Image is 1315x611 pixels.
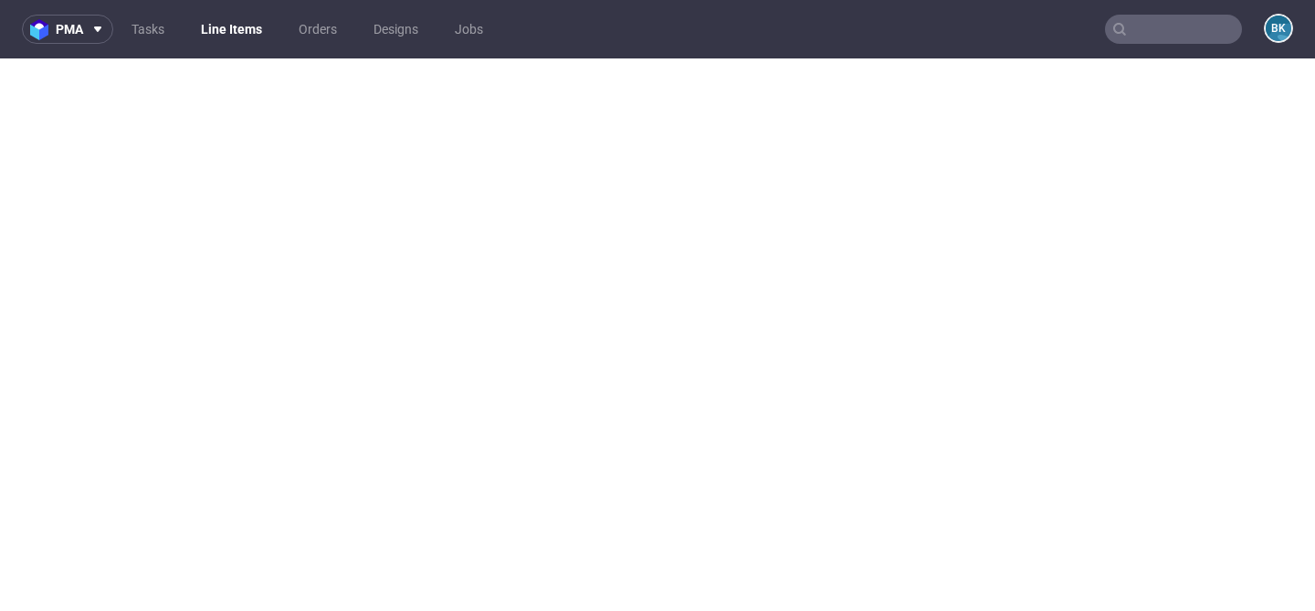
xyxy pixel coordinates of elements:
span: pma [56,23,83,36]
button: pma [22,15,113,44]
a: Orders [288,15,348,44]
a: Line Items [190,15,273,44]
img: logo [30,19,56,40]
figcaption: BK [1266,16,1291,41]
a: Designs [363,15,429,44]
a: Jobs [444,15,494,44]
a: Tasks [121,15,175,44]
